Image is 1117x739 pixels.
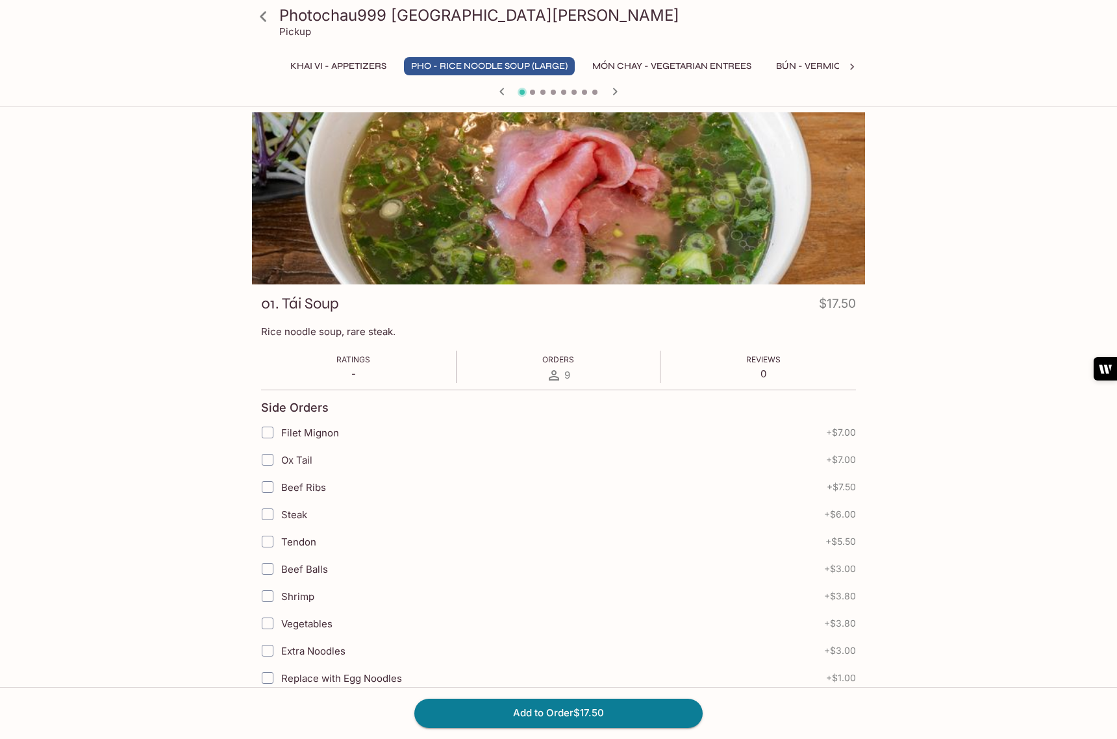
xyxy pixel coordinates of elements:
[826,455,856,465] span: + $7.00
[824,564,856,574] span: + $3.00
[281,590,314,603] span: Shrimp
[746,355,781,364] span: Reviews
[281,536,316,548] span: Tendon
[824,645,856,656] span: + $3.00
[261,325,856,338] p: Rice noodle soup, rare steak.
[279,25,311,38] p: Pickup
[281,508,307,521] span: Steak
[281,645,345,657] span: Extra Noodles
[281,563,328,575] span: Beef Balls
[336,355,370,364] span: Ratings
[585,57,759,75] button: MÓN CHAY - Vegetarian Entrees
[769,57,913,75] button: BÚN - Vermicelli Noodles
[252,112,865,284] div: 01. Tái Soup
[281,427,339,439] span: Filet Mignon
[827,482,856,492] span: + $7.50
[746,368,781,380] p: 0
[824,509,856,520] span: + $6.00
[824,618,856,629] span: + $3.80
[283,57,394,75] button: Khai Vi - Appetizers
[564,369,570,381] span: 9
[414,699,703,727] button: Add to Order$17.50
[336,368,370,380] p: -
[279,5,860,25] h3: Photochau999 [GEOGRAPHIC_DATA][PERSON_NAME]
[826,427,856,438] span: + $7.00
[281,672,402,684] span: Replace with Egg Noodles
[825,536,856,547] span: + $5.50
[281,618,333,630] span: Vegetables
[261,401,329,415] h4: Side Orders
[281,454,312,466] span: Ox Tail
[281,481,326,494] span: Beef Ribs
[824,591,856,601] span: + $3.80
[826,673,856,683] span: + $1.00
[404,57,575,75] button: Pho - Rice Noodle Soup (Large)
[261,294,339,314] h3: 01. Tái Soup
[819,294,856,319] h4: $17.50
[542,355,574,364] span: Orders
